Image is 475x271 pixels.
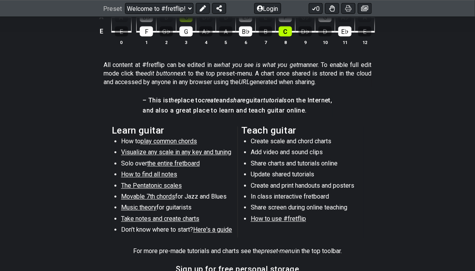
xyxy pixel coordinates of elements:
em: tutorials [264,97,287,104]
li: for guitarists [121,204,232,215]
th: 6 [236,38,256,46]
p: For more pre-made tutorials and charts see the in the top toolbar. [133,247,342,256]
div: E [358,26,371,37]
li: How to [121,137,232,148]
h4: – This is place to and guitar on the Internet, [142,97,332,105]
li: Add video and sound clips [251,148,362,159]
th: 1 [137,38,157,46]
button: Edit Preset [196,3,210,14]
div: E [115,26,128,37]
em: what you see is what you get [217,62,299,69]
th: 11 [335,38,355,46]
th: 5 [216,38,236,46]
th: 4 [196,38,216,46]
button: 0 [309,3,323,14]
span: the entire fretboard [147,160,200,167]
div: B [259,26,272,37]
div: F [140,26,153,37]
th: 0 [111,38,131,46]
button: Toggle Dexterity for all fretkits [325,3,339,14]
li: In class interactive fretboard [251,193,362,204]
div: G [179,26,193,37]
select: Preset [125,3,194,14]
div: D♭ [299,26,312,37]
div: A♭ [199,26,213,37]
li: Solo over [121,160,232,171]
p: All content at #fretflip can be edited in a manner. To enable full edit mode click the next to th... [104,61,371,87]
em: share [230,97,246,104]
button: Print [341,3,355,14]
span: play common chords [141,138,197,145]
span: Music theory [121,204,157,211]
div: B♭ [239,26,252,37]
th: 8 [276,38,296,46]
button: Create image [358,3,372,14]
span: Here's a guide [193,226,232,234]
em: edit button [144,70,174,77]
em: the [169,97,178,104]
li: for Jazz and Blues [121,193,232,204]
div: E♭ [338,26,352,37]
span: The Pentatonic scales [121,182,182,190]
span: How to find all notes [121,171,177,178]
h4: and also a great place to learn and teach guitar online. [142,107,332,115]
button: Login [254,3,281,14]
th: 7 [256,38,276,46]
div: C [279,26,292,37]
li: Update shared tutorials [251,171,362,181]
button: Share Preset [212,3,226,14]
li: Create and print handouts and posters [251,182,362,193]
span: Preset [103,5,122,12]
li: Don't know where to start? [121,226,232,237]
h2: Learn guitar [112,127,234,135]
li: Create scale and chord charts [251,137,362,148]
th: 2 [157,38,176,46]
th: 12 [355,38,375,46]
div: G♭ [160,26,173,37]
span: Take notes and create charts [121,215,199,223]
span: Movable 7th chords [121,193,175,201]
em: create [202,97,219,104]
h2: Teach guitar [241,127,363,135]
th: 3 [176,38,196,46]
span: Visualize any scale in any key and tuning [121,149,231,156]
span: How to use #fretflip [251,215,306,223]
em: URL [239,79,250,86]
li: Share screen during online teaching [251,204,362,215]
th: 10 [315,38,335,46]
th: 9 [296,38,315,46]
li: Share charts and tutorials online [251,160,362,171]
div: A [219,26,232,37]
div: D [318,26,332,37]
td: E [97,24,106,39]
em: preset-menu [261,248,295,255]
